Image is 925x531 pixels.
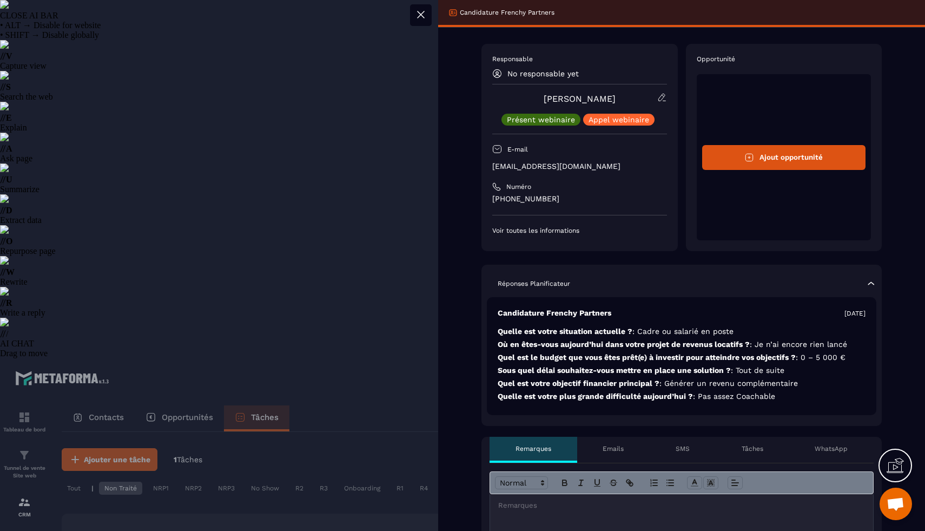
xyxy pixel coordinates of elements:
[742,444,763,453] p: Tâches
[498,365,865,376] p: Sous quel délai souhaitez-vous mettre en place une solution ?
[516,444,551,453] p: Remarques
[603,444,624,453] p: Emails
[815,444,848,453] p: WhatsApp
[676,444,690,453] p: SMS
[498,391,865,402] p: Quelle est votre plus grande difficulté aujourd’hui ?
[659,379,798,388] span: : Générer un revenu complémentaire
[880,488,912,520] div: Ouvrir le chat
[693,392,775,401] span: : Pas assez Coachable
[731,366,784,375] span: : Tout de suite
[498,378,865,389] p: Quel est votre objectif financier principal ?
